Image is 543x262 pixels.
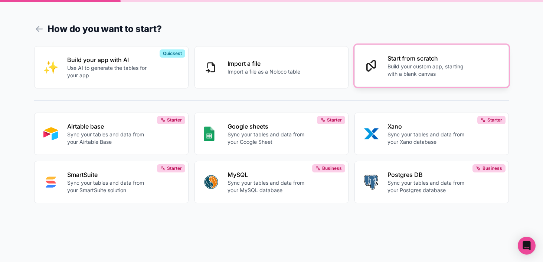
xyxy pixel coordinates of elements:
img: INTERNAL_WITH_AI [43,60,58,75]
img: POSTGRES [364,175,378,190]
button: POSTGRESPostgres DBSync your tables and data from your Postgres databaseBusiness [354,161,509,203]
span: Starter [167,165,182,171]
button: INTERNAL_WITH_AIBuild your app with AIUse AI to generate the tables for your appQuickest [34,46,189,88]
span: Starter [167,117,182,123]
p: MySQL [228,170,310,179]
button: MYSQLMySQLSync your tables and data from your MySQL databaseBusiness [194,161,349,203]
div: Quickest [160,49,185,58]
span: Business [322,165,342,171]
span: Starter [327,117,342,123]
p: Import a file as a Noloco table [228,68,300,75]
img: AIRTABLE [43,126,58,141]
p: Build your app with AI [67,55,150,64]
p: Start from scratch [387,54,470,63]
span: Business [483,165,502,171]
p: Build your custom app, starting with a blank canvas [387,63,470,78]
p: Use AI to generate the tables for your app [67,64,150,79]
button: Start from scratchBuild your custom app, starting with a blank canvas [354,45,509,87]
p: Google sheets [228,122,310,131]
div: Open Intercom Messenger [518,237,536,255]
p: Sync your tables and data from your Xano database [387,131,470,146]
img: SMART_SUITE [43,175,58,190]
p: Sync your tables and data from your Postgres database [387,179,470,194]
p: Postgres DB [387,170,470,179]
button: SMART_SUITESmartSuiteSync your tables and data from your SmartSuite solutionStarter [34,161,189,203]
p: Airtable base [67,122,150,131]
img: MYSQL [204,175,219,190]
h1: How do you want to start? [34,22,509,36]
button: AIRTABLEAirtable baseSync your tables and data from your Airtable BaseStarter [34,113,189,155]
button: Import a fileImport a file as a Noloco table [194,46,349,88]
p: Sync your tables and data from your SmartSuite solution [67,179,150,194]
p: Sync your tables and data from your MySQL database [228,179,310,194]
p: Import a file [228,59,300,68]
button: XANOXanoSync your tables and data from your Xano databaseStarter [354,113,509,155]
button: GOOGLE_SHEETSGoogle sheetsSync your tables and data from your Google SheetStarter [194,113,349,155]
p: Xano [387,122,470,131]
p: Sync your tables and data from your Airtable Base [67,131,150,146]
p: SmartSuite [67,170,150,179]
img: XANO [364,126,379,141]
span: Starter [487,117,502,123]
img: GOOGLE_SHEETS [204,126,215,141]
p: Sync your tables and data from your Google Sheet [228,131,310,146]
